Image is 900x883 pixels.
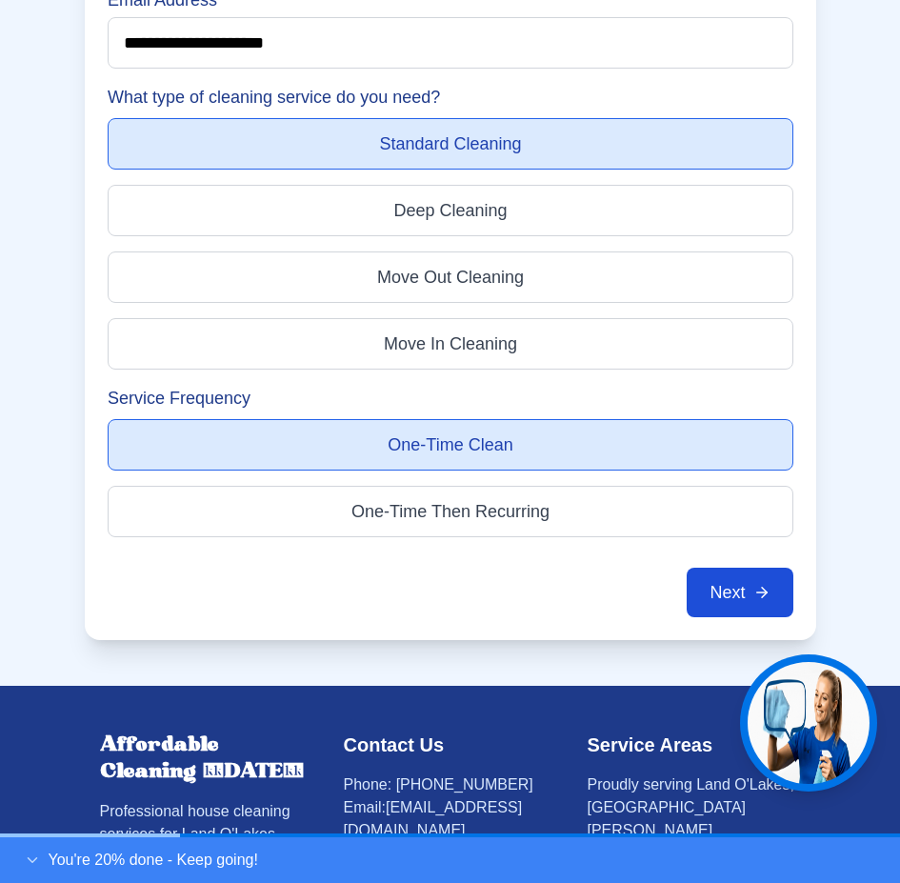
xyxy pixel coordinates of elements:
[393,197,507,224] span: Deep Cleaning
[588,732,801,758] h3: Service Areas
[100,732,313,785] h3: Affordable Cleaning [DATE]
[376,264,523,291] span: Move Out Cleaning
[740,654,877,792] button: Get help from Jen
[108,251,793,303] button: Move Out Cleaning
[350,498,549,525] span: One-Time Then Recurring
[108,118,793,170] button: Standard Cleaning
[108,318,793,370] button: Move In Cleaning
[49,849,258,872] p: You're 20% done - Keep going!
[108,419,793,471] button: One-Time Clean
[108,486,793,537] button: One-Time Then Recurring
[344,796,557,842] p: Email: [EMAIL_ADDRESS][DOMAIN_NAME]
[344,773,557,796] p: Phone: [PHONE_NUMBER]
[108,385,793,411] label: Service Frequency
[383,331,516,357] span: Move In Cleaning
[748,662,870,784] img: Jen
[388,431,512,458] span: One-Time Clean
[687,568,792,617] button: Next
[379,130,521,157] span: Standard Cleaning
[344,732,557,758] h3: Contact Us
[108,185,793,236] button: Deep Cleaning
[108,84,793,110] label: What type of cleaning service do you need?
